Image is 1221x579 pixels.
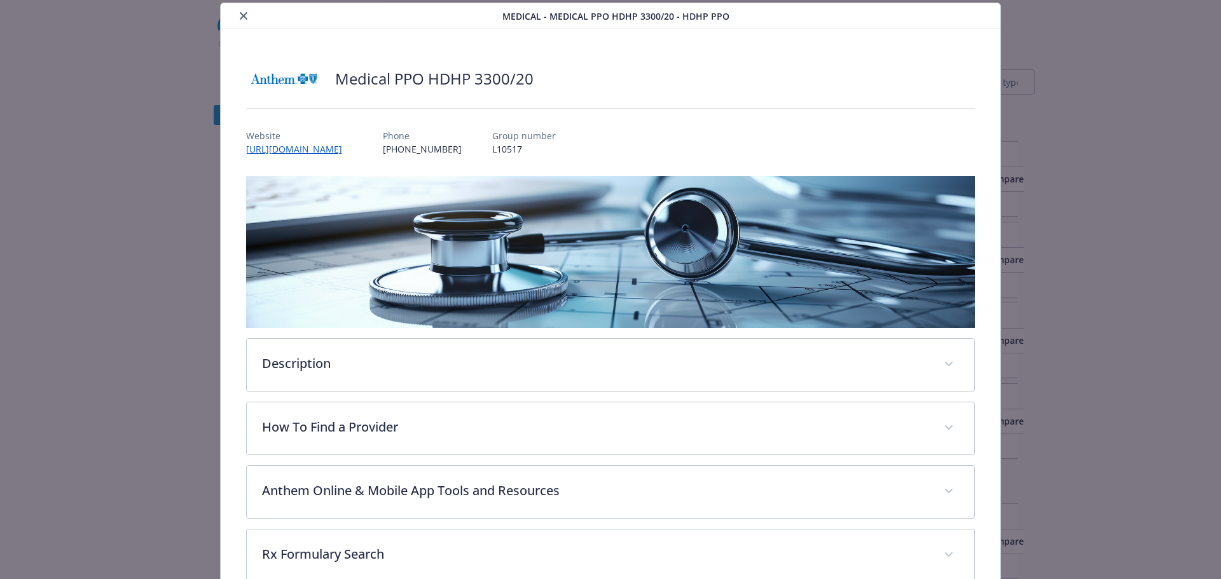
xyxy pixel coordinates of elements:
div: Description [247,339,975,391]
p: Phone [383,129,462,142]
span: Medical - Medical PPO HDHP 3300/20 - HDHP PPO [502,10,729,23]
p: Description [262,354,929,373]
p: Group number [492,129,556,142]
button: close [236,8,251,24]
p: How To Find a Provider [262,418,929,437]
img: Anthem Blue Cross [246,60,322,98]
p: Rx Formulary Search [262,545,929,564]
p: Anthem Online & Mobile App Tools and Resources [262,481,929,500]
h2: Medical PPO HDHP 3300/20 [335,68,534,90]
p: [PHONE_NUMBER] [383,142,462,156]
div: Anthem Online & Mobile App Tools and Resources [247,466,975,518]
p: L10517 [492,142,556,156]
a: [URL][DOMAIN_NAME] [246,143,352,155]
p: Website [246,129,352,142]
div: How To Find a Provider [247,402,975,454]
img: banner [246,176,976,328]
